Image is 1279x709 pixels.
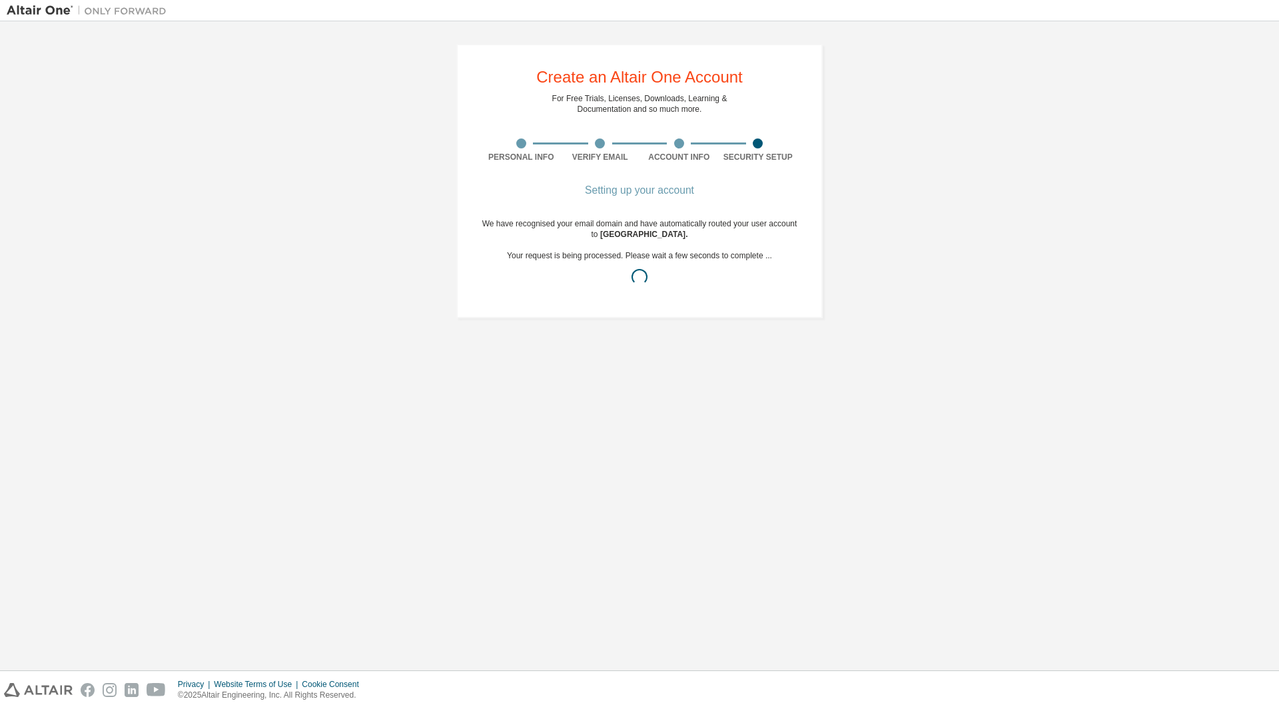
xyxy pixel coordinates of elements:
[4,683,73,697] img: altair_logo.svg
[302,679,366,690] div: Cookie Consent
[600,230,688,239] span: [GEOGRAPHIC_DATA] .
[536,69,743,85] div: Create an Altair One Account
[482,152,561,162] div: Personal Info
[81,683,95,697] img: facebook.svg
[147,683,166,697] img: youtube.svg
[178,690,367,701] p: © 2025 Altair Engineering, Inc. All Rights Reserved.
[7,4,173,17] img: Altair One
[482,186,797,194] div: Setting up your account
[719,152,798,162] div: Security Setup
[178,679,214,690] div: Privacy
[639,152,719,162] div: Account Info
[214,679,302,690] div: Website Terms of Use
[561,152,640,162] div: Verify Email
[103,683,117,697] img: instagram.svg
[125,683,139,697] img: linkedin.svg
[482,218,797,293] div: We have recognised your email domain and have automatically routed your user account to Your requ...
[552,93,727,115] div: For Free Trials, Licenses, Downloads, Learning & Documentation and so much more.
